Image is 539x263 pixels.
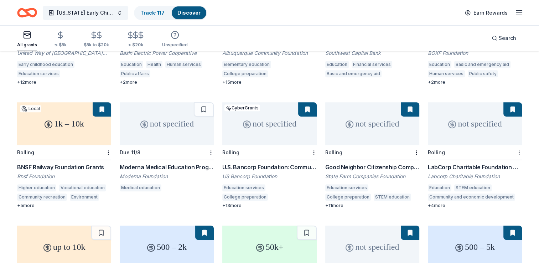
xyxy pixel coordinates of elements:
[222,61,271,68] div: Elementary education
[70,194,99,201] div: Environment
[352,61,392,68] div: Financial services
[222,149,239,155] div: Rolling
[454,184,492,191] div: STEM education
[428,203,522,208] div: + 4 more
[325,173,419,180] div: State Farm Companies Foundation
[222,173,316,180] div: US Bancorp Foundation
[17,163,111,171] div: BNSF Railway Foundation Grants
[17,79,111,85] div: + 12 more
[325,50,419,57] div: Southwest Capital Bank
[120,102,214,194] a: not specifiedDue 11/8Moderna Medical Education ProgramModerna FoundationMedical education
[17,102,111,208] a: 1k – 10kLocalRollingBNSF Railway Foundation GrantsBnsf FoundationHigher educationVocational educa...
[222,102,316,145] div: not specified
[17,194,67,201] div: Community recreation
[120,102,214,145] div: not specified
[374,194,411,201] div: STEM education
[325,149,342,155] div: Rolling
[134,6,207,20] button: Track· 117Discover
[17,28,37,51] button: All grants
[222,79,316,85] div: + 15 more
[428,173,522,180] div: Labcorp Charitable Foundation
[17,149,34,155] div: Rolling
[126,28,145,51] button: > $20k
[428,194,515,201] div: Community and economic development
[59,184,106,191] div: Vocational education
[428,102,522,145] div: not specified
[120,61,143,68] div: Education
[120,50,214,57] div: Basin Electric Power Cooperative
[468,70,498,77] div: Public safety
[428,61,451,68] div: Education
[120,163,214,171] div: Moderna Medical Education Program
[120,70,150,77] div: Public affairs
[461,6,512,19] a: Earn Rewards
[17,173,111,180] div: Bnsf Foundation
[177,10,201,16] a: Discover
[84,42,109,48] div: $5k to $20k
[222,194,268,201] div: College preparation
[17,184,56,191] div: Higher education
[325,203,419,208] div: + 11 more
[222,70,268,77] div: College preparation
[222,102,316,208] a: not specifiedCyberGrantsRollingU.S. Bancorp Foundation: Community Possible Grant ProgramUS Bancor...
[17,4,37,21] a: Home
[428,70,465,77] div: Human services
[222,184,265,191] div: Education services
[57,9,114,17] span: [US_STATE] Early Childhood Education
[162,42,188,48] div: Unspecified
[222,50,316,57] div: Albuquerque Community Foundation
[486,31,522,45] button: Search
[454,61,511,68] div: Basic and emergency aid
[428,163,522,171] div: LabCorp Charitable Foundation Grants
[140,10,165,16] a: Track· 117
[54,42,67,48] div: ≤ $5k
[17,70,60,77] div: Education services
[120,173,214,180] div: Moderna Foundation
[17,50,111,57] div: United Way of [GEOGRAPHIC_DATA][US_STATE]
[84,28,109,51] button: $5k to $20k
[17,102,111,145] div: 1k – 10k
[222,163,316,171] div: U.S. Bancorp Foundation: Community Possible Grant Program
[325,184,368,191] div: Education services
[54,28,67,51] button: ≤ $5k
[325,102,419,208] a: not specifiedRollingGood Neighbor Citizenship Company GrantsState Farm Companies FoundationEducat...
[499,34,516,42] span: Search
[146,61,162,68] div: Health
[325,61,349,68] div: Education
[17,42,37,48] div: All grants
[224,104,260,111] div: CyberGrants
[428,149,445,155] div: Rolling
[325,194,371,201] div: College preparation
[126,42,145,48] div: > $20k
[428,50,522,57] div: BOKF Foundation
[120,184,161,191] div: Medical education
[17,203,111,208] div: + 5 more
[428,102,522,208] a: not specifiedRollingLabCorp Charitable Foundation GrantsLabcorp Charitable FoundationEducationSTE...
[17,61,74,68] div: Early childhood education
[43,6,128,20] button: [US_STATE] Early Childhood Education
[428,184,451,191] div: Education
[428,79,522,85] div: + 2 more
[325,70,382,77] div: Basic and emergency aid
[165,61,202,68] div: Human services
[162,28,188,51] button: Unspecified
[120,149,140,155] div: Due 11/8
[222,203,316,208] div: + 13 more
[325,163,419,171] div: Good Neighbor Citizenship Company Grants
[120,79,214,85] div: + 2 more
[20,105,41,112] div: Local
[325,102,419,145] div: not specified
